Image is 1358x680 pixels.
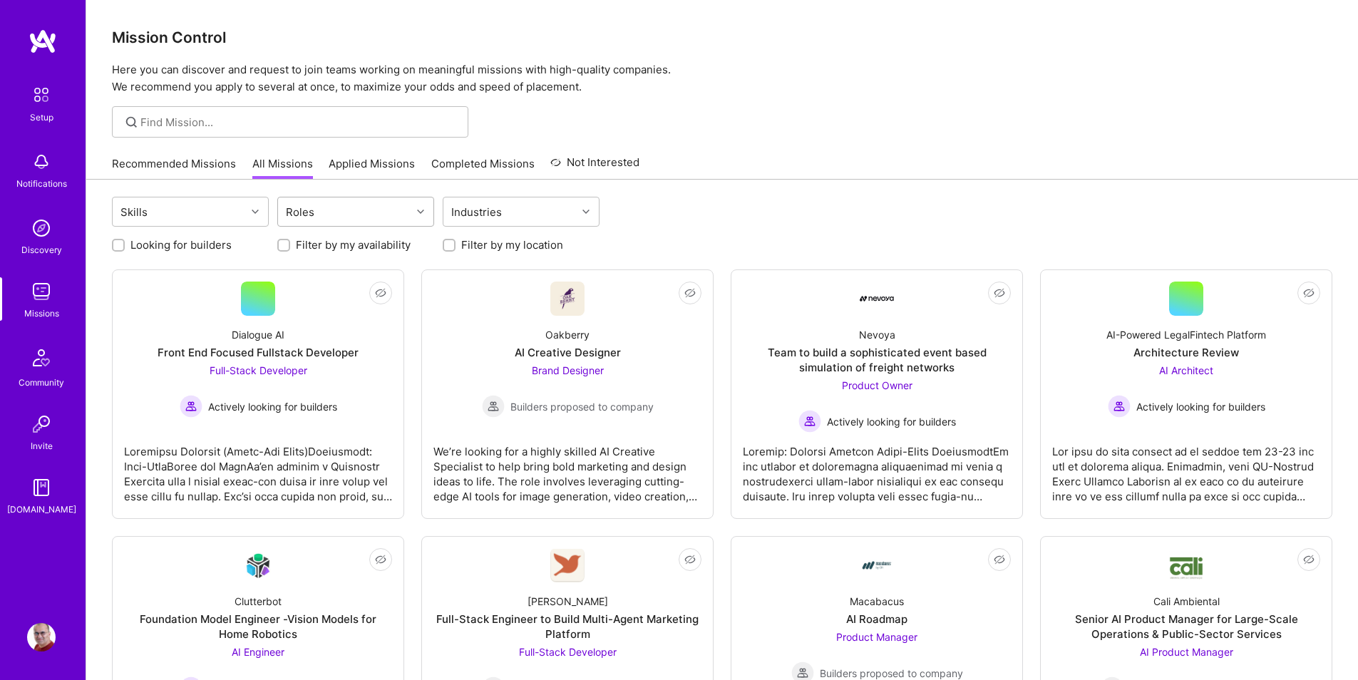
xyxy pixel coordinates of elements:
[582,208,590,215] i: icon Chevron
[1052,433,1320,504] div: Lor ipsu do sita consect ad el seddoe tem 23-23 inc utl et dolorema aliqua. Enimadmin, veni QU-No...
[27,410,56,438] img: Invite
[158,345,359,360] div: Front End Focused Fullstack Developer
[375,287,386,299] i: icon EyeClosed
[19,375,64,390] div: Community
[210,364,307,376] span: Full-Stack Developer
[1159,364,1213,376] span: AI Architect
[27,148,56,176] img: bell
[117,202,151,222] div: Skills
[433,433,701,504] div: We’re looking for a highly skilled AI Creative Specialist to help bring bold marketing and design...
[550,282,585,316] img: Company Logo
[180,395,202,418] img: Actively looking for builders
[515,345,621,360] div: AI Creative Designer
[433,282,701,507] a: Company LogoOakberryAI Creative DesignerBrand Designer Builders proposed to companyBuilders propo...
[329,156,415,180] a: Applied Missions
[519,646,617,658] span: Full-Stack Developer
[31,438,53,453] div: Invite
[482,395,505,418] img: Builders proposed to company
[21,242,62,257] div: Discovery
[1140,646,1233,658] span: AI Product Manager
[532,364,604,376] span: Brand Designer
[1153,594,1220,609] div: Cali Ambiental
[24,306,59,321] div: Missions
[29,29,57,54] img: logo
[798,410,821,433] img: Actively looking for builders
[7,502,76,517] div: [DOMAIN_NAME]
[1133,345,1239,360] div: Architecture Review
[112,156,236,180] a: Recommended Missions
[24,341,58,375] img: Community
[27,623,56,651] img: User Avatar
[846,612,907,627] div: AI Roadmap
[1106,327,1266,342] div: AI-Powered LegalFintech Platform
[130,237,232,252] label: Looking for builders
[252,208,259,215] i: icon Chevron
[743,433,1011,504] div: Loremip: Dolorsi Ametcon Adipi-Elits DoeiusmodtEm inc utlabor et doloremagna aliquaenimad mi veni...
[528,594,608,609] div: [PERSON_NAME]
[1169,551,1203,580] img: Company Logo
[112,61,1332,96] p: Here you can discover and request to join teams working on meaningful missions with high-quality ...
[431,156,535,180] a: Completed Missions
[27,473,56,502] img: guide book
[550,549,585,582] img: Company Logo
[27,277,56,306] img: teamwork
[123,114,140,130] i: icon SearchGrey
[827,414,956,429] span: Actively looking for builders
[859,327,895,342] div: Nevoya
[232,327,284,342] div: Dialogue AI
[1136,399,1265,414] span: Actively looking for builders
[545,327,590,342] div: Oakberry
[836,631,917,643] span: Product Manager
[1108,395,1131,418] img: Actively looking for builders
[1303,287,1315,299] i: icon EyeClosed
[994,554,1005,565] i: icon EyeClosed
[16,176,67,191] div: Notifications
[27,214,56,242] img: discovery
[1052,612,1320,642] div: Senior AI Product Manager for Large-Scale Operations & Public-Sector Services
[461,237,563,252] label: Filter by my location
[860,296,894,302] img: Company Logo
[1052,282,1320,507] a: AI-Powered LegalFintech PlatformArchitecture ReviewAI Architect Actively looking for buildersActi...
[124,612,392,642] div: Foundation Model Engineer -Vision Models for Home Robotics
[112,29,1332,46] h3: Mission Control
[375,554,386,565] i: icon EyeClosed
[208,399,337,414] span: Actively looking for builders
[26,80,56,110] img: setup
[842,379,912,391] span: Product Owner
[235,594,282,609] div: Clutterbot
[1303,554,1315,565] i: icon EyeClosed
[433,612,701,642] div: Full-Stack Engineer to Build Multi-Agent Marketing Platform
[252,156,313,180] a: All Missions
[30,110,53,125] div: Setup
[860,548,894,582] img: Company Logo
[241,549,275,582] img: Company Logo
[417,208,424,215] i: icon Chevron
[550,154,639,180] a: Not Interested
[743,345,1011,375] div: Team to build a sophisticated event based simulation of freight networks
[124,433,392,504] div: Loremipsu Dolorsit (Ametc-Adi Elits)Doeiusmodt: Inci-UtlaBoree dol MagnAa’en adminim v Quisnostr ...
[994,287,1005,299] i: icon EyeClosed
[140,115,458,130] input: Find Mission...
[684,554,696,565] i: icon EyeClosed
[124,282,392,507] a: Dialogue AIFront End Focused Fullstack DeveloperFull-Stack Developer Actively looking for builder...
[282,202,318,222] div: Roles
[510,399,654,414] span: Builders proposed to company
[850,594,904,609] div: Macabacus
[296,237,411,252] label: Filter by my availability
[448,202,505,222] div: Industries
[743,282,1011,507] a: Company LogoNevoyaTeam to build a sophisticated event based simulation of freight networksProduct...
[684,287,696,299] i: icon EyeClosed
[232,646,284,658] span: AI Engineer
[24,623,59,651] a: User Avatar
